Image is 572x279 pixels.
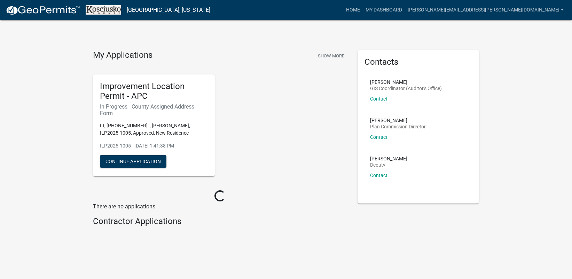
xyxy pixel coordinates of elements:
p: [PERSON_NAME] [370,156,407,161]
a: Contact [370,96,387,102]
h5: Contacts [365,57,472,67]
a: [GEOGRAPHIC_DATA], [US_STATE] [127,4,210,16]
h5: Improvement Location Permit - APC [100,81,208,102]
a: [PERSON_NAME][EMAIL_ADDRESS][PERSON_NAME][DOMAIN_NAME] [405,3,566,17]
button: Continue Application [100,155,166,168]
p: [PERSON_NAME] [370,118,426,123]
p: [PERSON_NAME] [370,80,442,85]
p: Deputy [370,162,407,167]
img: Kosciusko County, Indiana [86,5,121,15]
h4: Contractor Applications [93,216,347,226]
button: Show More [315,50,347,62]
p: ILP2025-1005 - [DATE] 1:41:38 PM [100,142,208,150]
p: There are no applications [93,202,347,211]
wm-workflow-list-section: Contractor Applications [93,216,347,229]
a: My Dashboard [363,3,405,17]
a: Contact [370,173,387,178]
a: Contact [370,134,387,140]
h6: In Progress - County Assigned Address Form [100,103,208,117]
h4: My Applications [93,50,152,61]
p: Plan Commission Director [370,124,426,129]
p: LT, [PHONE_NUMBER], , [PERSON_NAME], ILP2025-1005, Approved, New Residence [100,122,208,137]
p: GIS Coordinator (Auditor's Office) [370,86,442,91]
a: Home [343,3,363,17]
